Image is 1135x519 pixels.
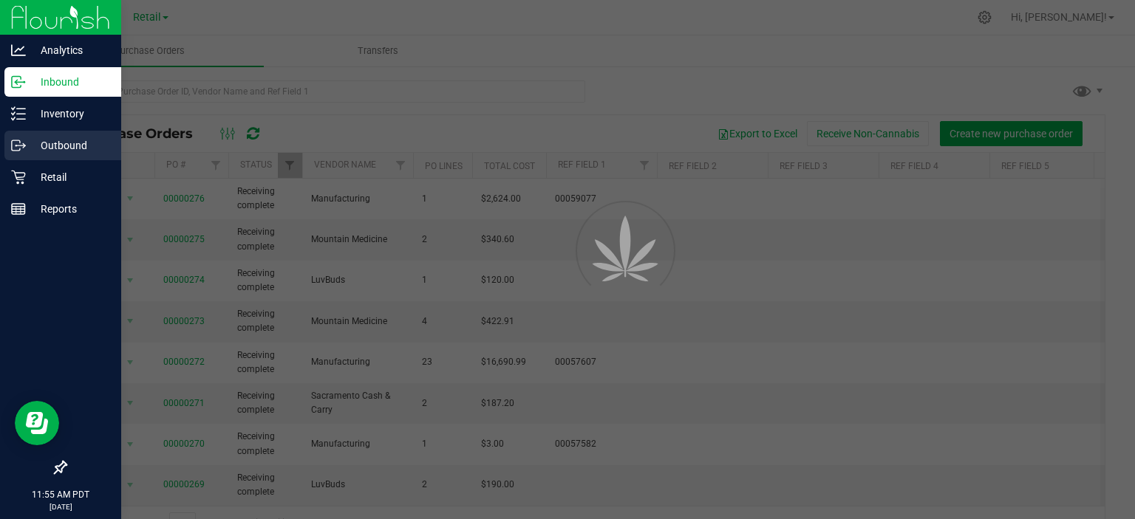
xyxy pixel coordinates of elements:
[26,137,115,154] p: Outbound
[11,170,26,185] inline-svg: Retail
[26,73,115,91] p: Inbound
[11,43,26,58] inline-svg: Analytics
[7,488,115,501] p: 11:55 AM PDT
[7,501,115,512] p: [DATE]
[11,138,26,153] inline-svg: Outbound
[11,106,26,121] inline-svg: Inventory
[26,105,115,123] p: Inventory
[11,202,26,216] inline-svg: Reports
[11,75,26,89] inline-svg: Inbound
[26,41,115,59] p: Analytics
[15,401,59,445] iframe: Resource center
[26,168,115,186] p: Retail
[26,200,115,218] p: Reports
